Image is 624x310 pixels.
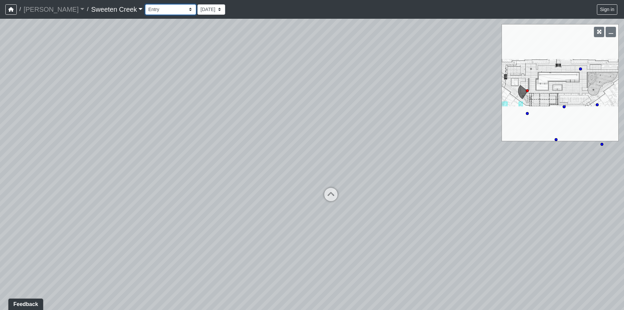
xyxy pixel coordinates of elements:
[91,3,143,16] a: Sweeten Creek
[5,297,44,310] iframe: Ybug feedback widget
[23,3,84,16] a: [PERSON_NAME]
[597,4,617,15] button: Sign in
[17,3,23,16] span: /
[84,3,91,16] span: /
